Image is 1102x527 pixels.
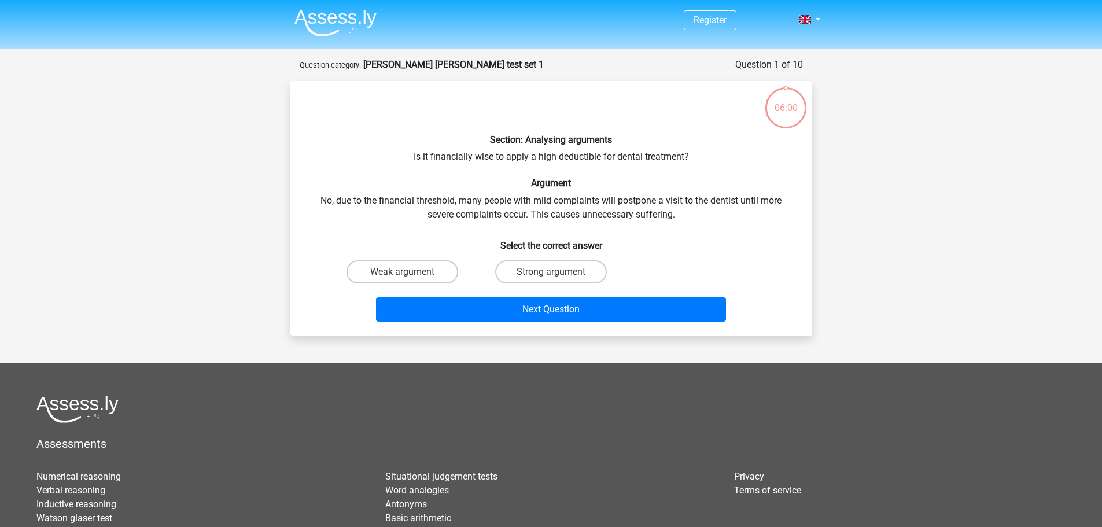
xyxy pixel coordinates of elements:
[764,86,808,115] div: 06:00
[376,297,726,322] button: Next Question
[36,485,105,496] a: Verbal reasoning
[734,471,764,482] a: Privacy
[363,59,544,70] strong: [PERSON_NAME] [PERSON_NAME] test set 1
[294,9,377,36] img: Assessly
[309,178,794,189] h6: Argument
[309,134,794,145] h6: Section: Analysing arguments
[694,14,727,25] a: Register
[36,396,119,423] img: Assessly logo
[385,471,497,482] a: Situational judgement tests
[385,513,451,524] a: Basic arithmetic
[347,260,458,283] label: Weak argument
[385,485,449,496] a: Word analogies
[495,260,607,283] label: Strong argument
[36,471,121,482] a: Numerical reasoning
[735,58,803,72] div: Question 1 of 10
[309,231,794,251] h6: Select the correct answer
[36,499,116,510] a: Inductive reasoning
[36,513,112,524] a: Watson glaser test
[300,61,361,69] small: Question category:
[385,499,427,510] a: Antonyms
[734,485,801,496] a: Terms of service
[36,437,1066,451] h5: Assessments
[295,90,808,326] div: Is it financially wise to apply a high deductible for dental treatment? No, due to the financial ...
